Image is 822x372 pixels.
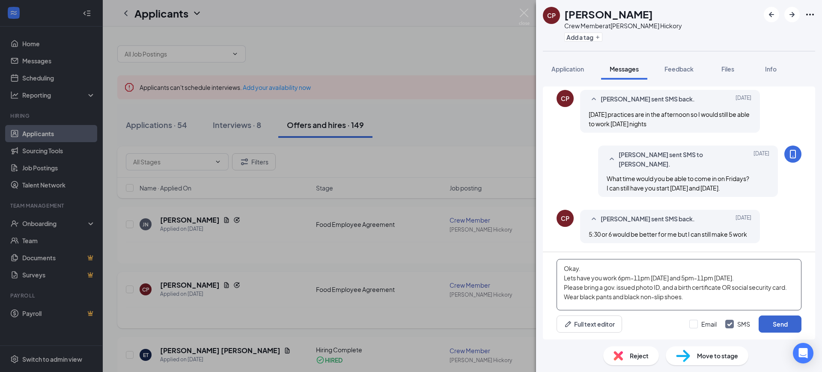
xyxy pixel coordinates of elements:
h1: [PERSON_NAME] [564,7,653,21]
span: [PERSON_NAME] sent SMS back. [601,94,695,104]
span: What time would you be able to come in on Fridays? I can still have you start [DATE] and [DATE]. [607,175,749,192]
span: Feedback [664,65,694,73]
svg: SmallChevronUp [607,154,617,164]
span: Info [765,65,777,73]
button: ArrowRight [784,7,800,22]
span: [PERSON_NAME] sent SMS back. [601,214,695,224]
svg: MobileSms [788,149,798,159]
button: ArrowLeftNew [764,7,779,22]
textarea: Okay. Lets have you work 6pm-11pm [DATE] and 5pm-11pm [DATE]. Please bring a gov. issued photo ID... [557,259,801,310]
span: Move to stage [697,351,738,360]
svg: ArrowRight [787,9,797,20]
button: Full text editorPen [557,315,622,333]
span: [DATE] [736,214,751,224]
button: Send [759,315,801,333]
span: Messages [610,65,639,73]
svg: Plus [595,35,600,40]
svg: Ellipses [805,9,815,20]
svg: ArrowLeftNew [766,9,777,20]
svg: SmallChevronUp [589,214,599,224]
div: CP [561,94,569,103]
span: [DATE] [753,150,769,169]
button: PlusAdd a tag [564,33,602,42]
span: [DATE] practices are in the afternoon so I would still be able to work [DATE] nights [589,110,750,128]
span: [PERSON_NAME] sent SMS to [PERSON_NAME]. [619,150,731,169]
div: CP [547,11,556,20]
div: Crew Member at [PERSON_NAME] Hickory [564,21,682,30]
svg: Pen [564,320,572,328]
div: CP [561,214,569,223]
span: Application [551,65,584,73]
span: Files [721,65,734,73]
div: Open Intercom Messenger [793,343,813,363]
span: 5:30 or 6 would be better for me but I can still make 5 work [589,230,747,238]
span: [DATE] [736,94,751,104]
svg: SmallChevronUp [589,94,599,104]
span: Reject [630,351,649,360]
